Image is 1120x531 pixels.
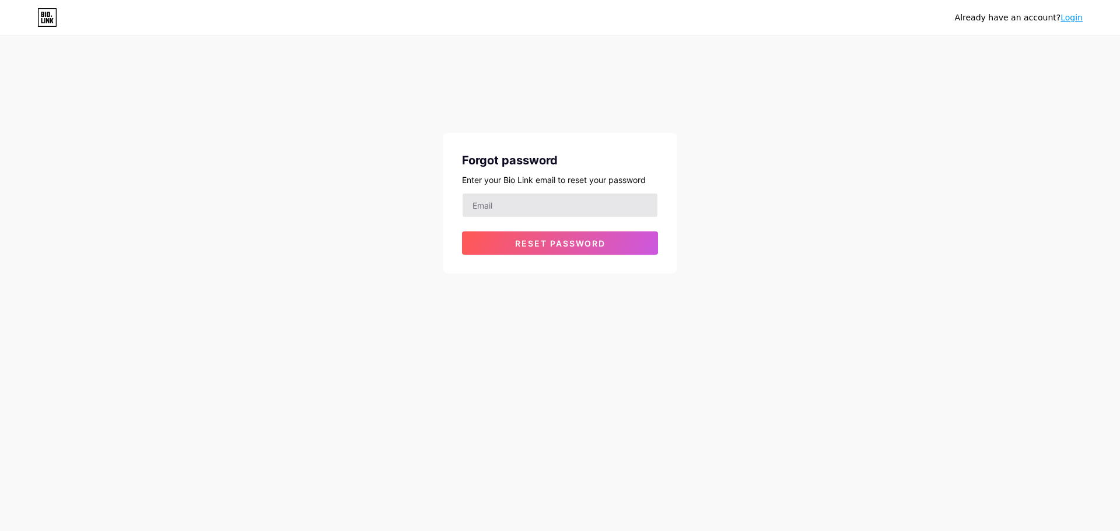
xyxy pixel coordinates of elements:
div: Enter your Bio Link email to reset your password [462,174,658,186]
a: Login [1060,13,1083,22]
span: Reset password [515,238,605,248]
div: Already have an account? [955,12,1083,24]
input: Email [463,194,657,217]
div: Forgot password [462,152,658,169]
button: Reset password [462,231,658,255]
